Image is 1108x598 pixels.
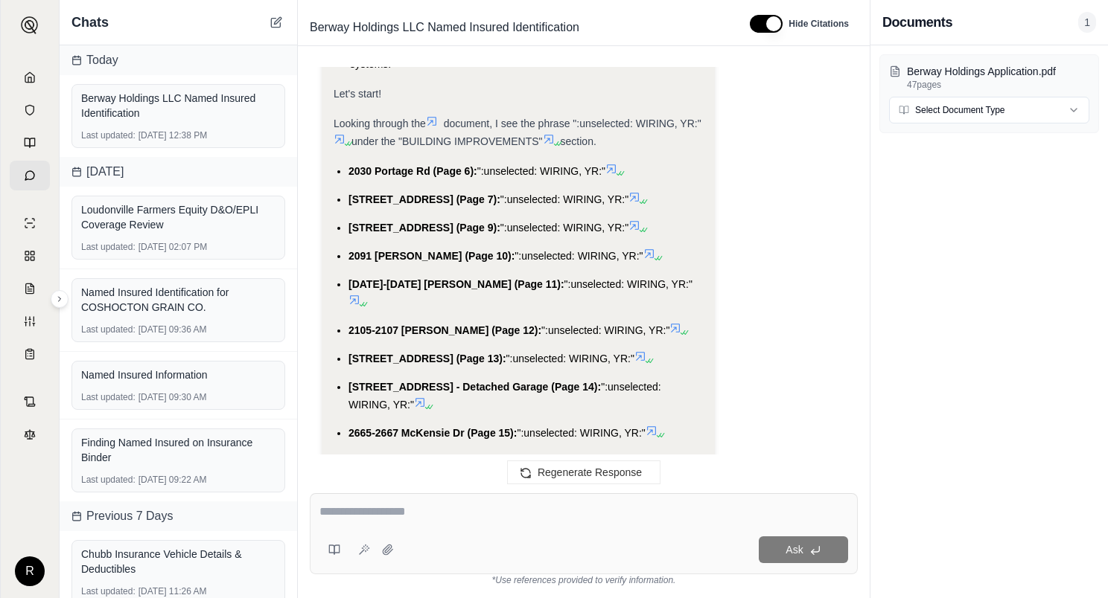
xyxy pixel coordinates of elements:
[60,157,297,187] div: [DATE]
[81,129,276,141] div: [DATE] 12:38 PM
[907,64,1089,79] p: Berway Holdings Application.pdf
[15,10,45,40] button: Expand sidebar
[506,353,634,364] span: ":unselected: WIRING, YR:"
[351,135,543,147] span: under the "BUILDING IMPROVEMENTS"
[21,16,39,34] img: Expand sidebar
[10,306,50,336] a: Custom Report
[81,585,136,597] span: Last updated:
[60,45,297,75] div: Today
[348,278,564,290] span: [DATE]-[DATE] [PERSON_NAME] (Page 11):
[350,22,684,70] span: Look for fields related to building improvements, renovations, or updates, specifically concernin...
[882,12,952,33] h3: Documents
[304,16,585,39] span: Berway Holdings LLC Named Insured Identification
[10,161,50,190] a: Chat
[81,241,136,253] span: Last updated:
[789,18,849,30] span: Hide Citations
[10,387,50,417] a: Contract Analysis
[81,391,276,403] div: [DATE] 09:30 AM
[564,278,692,290] span: ":unselected: WIRING, YR:"
[10,274,50,303] a: Claim Coverage
[348,165,477,177] span: 2030 Portage Rd (Page 6):
[348,381,601,393] span: [STREET_ADDRESS] - Detached Garage (Page 14):
[334,88,381,100] span: Let's start!
[10,419,50,449] a: Legal Search Engine
[81,241,276,253] div: [DATE] 02:07 PM
[15,556,45,586] div: R
[81,585,276,597] div: [DATE] 11:26 AM
[759,536,848,563] button: Ask
[10,95,50,125] a: Documents Vault
[348,222,500,234] span: [STREET_ADDRESS] (Page 9):
[60,501,297,531] div: Previous 7 Days
[71,12,109,33] span: Chats
[81,547,276,576] div: Chubb Insurance Vehicle Details & Deductibles
[538,466,642,478] span: Regenerate Response
[81,91,276,120] div: Berway Holdings LLC Named Insured Identification
[334,118,426,129] span: Looking through the
[81,202,276,232] div: Loudonville Farmers Equity D&O/EPLI Coverage Review
[1078,12,1096,33] span: 1
[304,16,732,39] div: Edit Title
[81,129,136,141] span: Last updated:
[81,324,276,335] div: [DATE] 09:36 AM
[267,13,285,31] button: New Chat
[561,135,596,147] span: section.
[81,285,276,315] div: Named Insured Identification for COSHOCTON GRAIN CO.
[348,353,506,364] span: [STREET_ADDRESS] (Page 13):
[348,381,661,411] span: ":unselected: WIRING, YR:"
[348,193,500,205] span: [STREET_ADDRESS] (Page 7):
[889,64,1089,91] button: Berway Holdings Application.pdf47pages
[786,544,803,556] span: Ask
[348,427,517,439] span: 2665-2667 McKensie Dr (Page 15):
[310,574,858,586] div: *Use references provided to verify information.
[907,79,1089,91] p: 47 pages
[348,250,515,262] span: 2091 [PERSON_NAME] (Page 10):
[541,324,669,336] span: ":unselected: WIRING, YR:"
[81,391,136,403] span: Last updated:
[515,250,643,262] span: ":unselected: WIRING, YR:"
[348,324,541,336] span: 2105-2107 [PERSON_NAME] (Page 12):
[500,222,628,234] span: ":unselected: WIRING, YR:"
[507,460,660,484] button: Regenerate Response
[10,208,50,238] a: Single Policy
[81,435,276,465] div: Finding Named Insured on Insurance Binder
[517,427,645,439] span: ":unselected: WIRING, YR:"
[81,474,276,486] div: [DATE] 09:22 AM
[81,367,276,382] div: Named Insured Information
[10,128,50,158] a: Prompt Library
[10,62,50,92] a: Home
[10,339,50,369] a: Coverage Table
[477,165,605,177] span: ":unselected: WIRING, YR:"
[51,290,69,308] button: Expand sidebar
[500,193,628,205] span: ":unselected: WIRING, YR:"
[444,118,701,129] span: document, I see the phrase ":unselected: WIRING, YR:"
[10,241,50,271] a: Policy Comparisons
[81,324,136,335] span: Last updated:
[81,474,136,486] span: Last updated:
